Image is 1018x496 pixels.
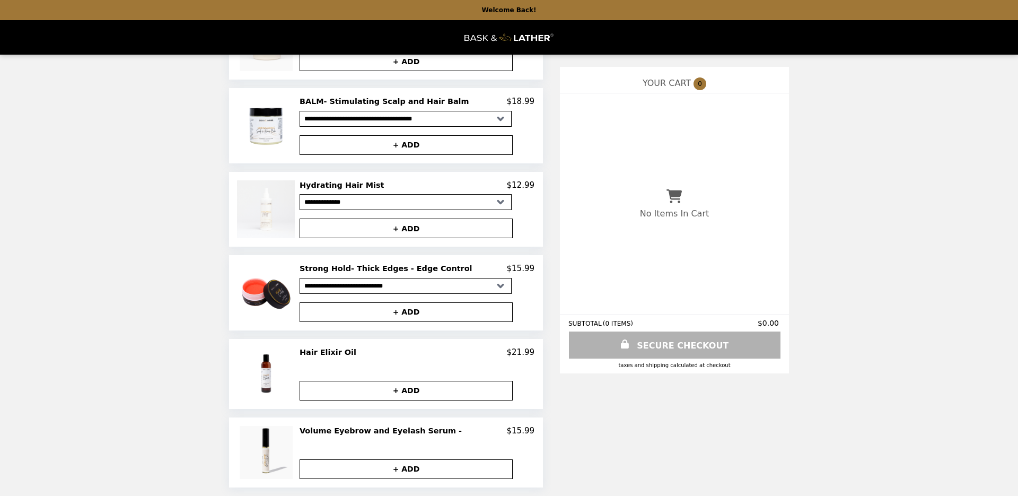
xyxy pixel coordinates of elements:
[643,78,691,88] span: YOUR CART
[758,319,780,327] span: $0.00
[237,180,297,238] img: Hydrating Hair Mist
[603,320,633,327] span: ( 0 ITEMS )
[237,97,297,154] img: BALM- Stimulating Scalp and Hair Balm
[300,381,513,401] button: + ADD
[568,320,603,327] span: SUBTOTAL
[481,6,536,14] p: Welcome Back!
[300,426,466,436] h2: Volume Eyebrow and Eyelash Serum -
[300,111,512,127] select: Select a product variant
[300,278,512,294] select: Select a product variant
[507,426,535,436] p: $15.99
[640,208,709,219] p: No Items In Cart
[507,97,535,106] p: $18.99
[300,194,512,210] select: Select a product variant
[507,347,535,357] p: $21.99
[300,302,513,322] button: + ADD
[300,219,513,238] button: + ADD
[300,459,513,479] button: + ADD
[300,347,361,357] h2: Hair Elixir Oil
[237,264,297,321] img: Strong Hold- Thick Edges - Edge Control
[240,426,295,479] img: Volume Eyebrow and Eyelash Serum -
[464,27,554,48] img: Brand Logo
[300,97,473,106] h2: BALM- Stimulating Scalp and Hair Balm
[300,264,476,273] h2: Strong Hold- Thick Edges - Edge Control
[240,347,295,401] img: Hair Elixir Oil
[507,180,535,190] p: $12.99
[507,264,535,273] p: $15.99
[694,77,706,90] span: 0
[300,135,513,155] button: + ADD
[568,362,780,368] div: Taxes and Shipping calculated at checkout
[300,180,388,190] h2: Hydrating Hair Mist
